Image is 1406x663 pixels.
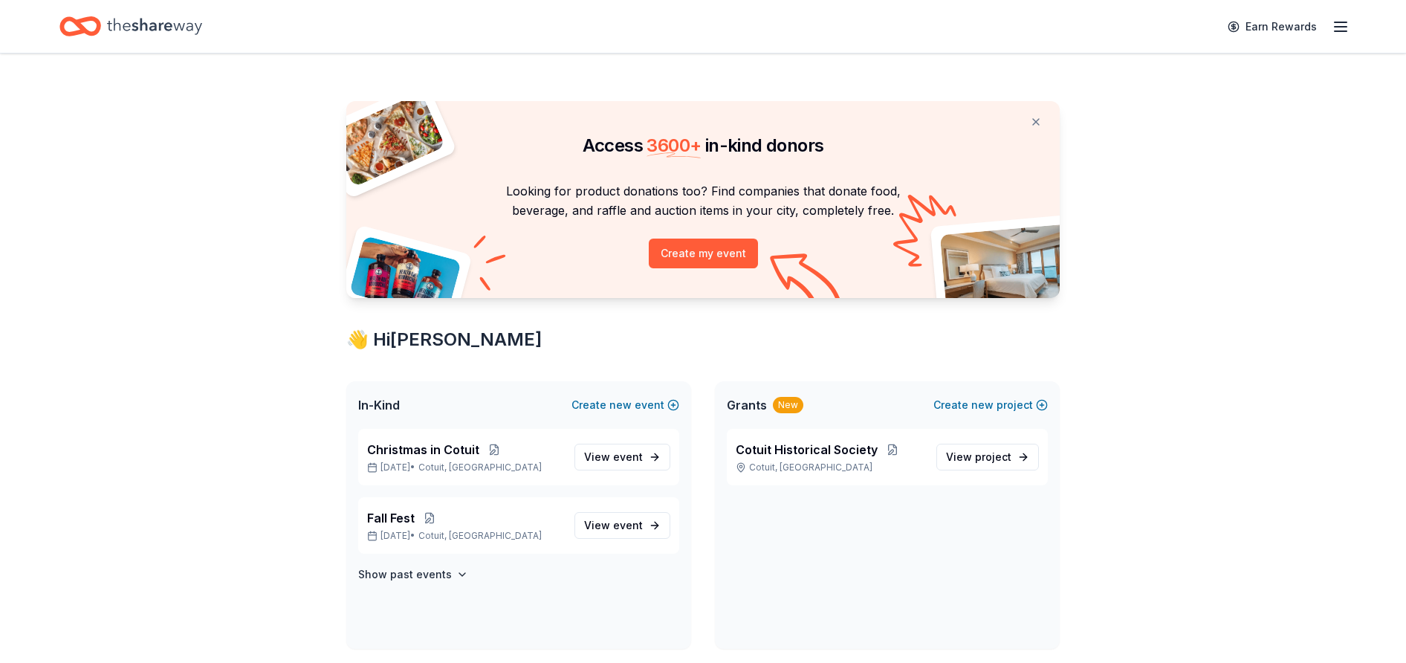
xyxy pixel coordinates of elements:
span: event [613,450,643,463]
p: Cotuit, [GEOGRAPHIC_DATA] [736,462,924,473]
span: View [584,517,643,534]
button: Show past events [358,566,468,583]
img: Curvy arrow [770,253,844,309]
span: Fall Fest [367,509,415,527]
img: Pizza [330,92,446,187]
span: Grants [727,396,767,414]
p: [DATE] • [367,530,563,542]
div: New [773,397,803,413]
span: new [609,396,632,414]
span: event [613,519,643,531]
a: Earn Rewards [1219,13,1326,40]
p: [DATE] • [367,462,563,473]
div: 👋 Hi [PERSON_NAME] [346,328,1060,352]
span: Cotuit, [GEOGRAPHIC_DATA] [418,462,542,473]
span: new [971,396,994,414]
span: 3600 + [647,135,701,156]
span: Cotuit, [GEOGRAPHIC_DATA] [418,530,542,542]
button: Createnewproject [933,396,1048,414]
button: Createnewevent [571,396,679,414]
span: Christmas in Cotuit [367,441,479,459]
span: Access in-kind donors [583,135,824,156]
span: View [946,448,1011,466]
span: In-Kind [358,396,400,414]
a: View event [574,512,670,539]
p: Looking for product donations too? Find companies that donate food, beverage, and raffle and auct... [364,181,1042,221]
a: Home [59,9,202,44]
a: View project [936,444,1039,470]
span: View [584,448,643,466]
h4: Show past events [358,566,452,583]
span: project [975,450,1011,463]
button: Create my event [649,239,758,268]
a: View event [574,444,670,470]
span: Cotuit Historical Society [736,441,878,459]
